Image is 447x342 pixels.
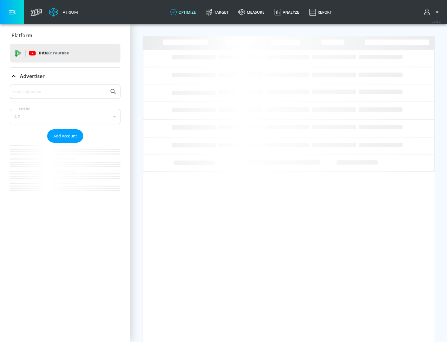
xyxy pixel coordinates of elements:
div: A-Z [10,109,120,124]
button: Add Account [47,129,83,143]
div: Advertiser [10,67,120,85]
div: Atrium [60,9,78,15]
a: optimize [165,1,201,23]
p: DV360: [39,50,69,57]
p: Platform [11,32,32,39]
span: v 4.28.0 [432,21,441,24]
a: Atrium [49,7,78,17]
a: Report [304,1,337,23]
p: Advertiser [20,73,45,80]
div: Advertiser [10,85,120,203]
div: DV360: Youtube [10,44,120,62]
a: Target [201,1,233,23]
a: measure [233,1,269,23]
nav: list of Advertiser [10,143,120,203]
label: Sort By [18,107,31,111]
span: Add Account [53,132,77,140]
a: Analyze [269,1,304,23]
div: Platform [10,27,120,44]
p: Youtube [52,50,69,56]
input: Search by name [12,88,106,96]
